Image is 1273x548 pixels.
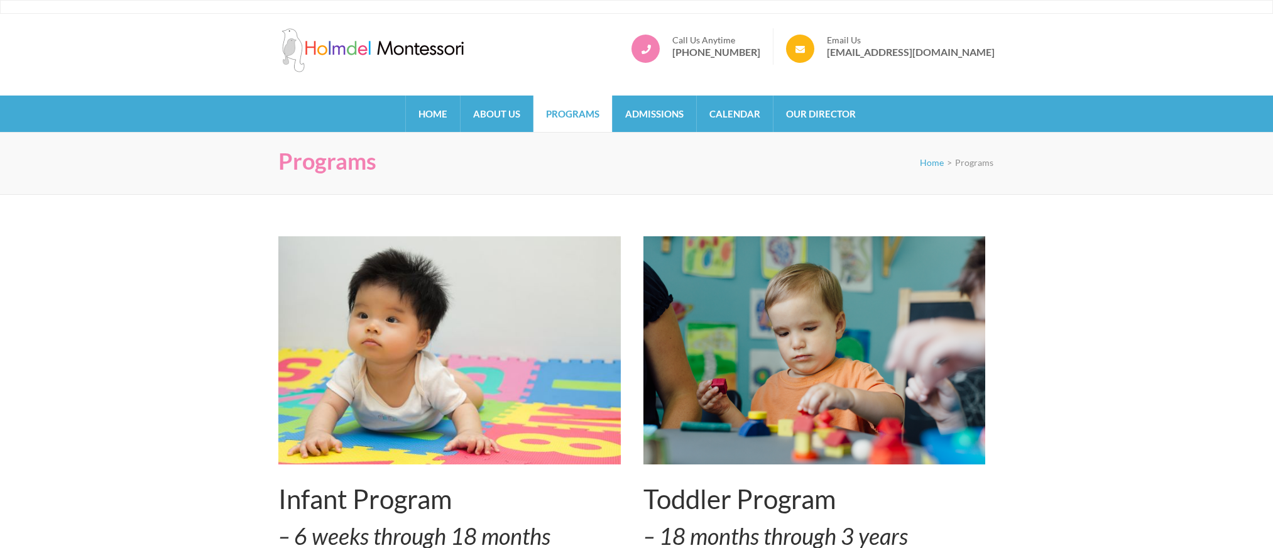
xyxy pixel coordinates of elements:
a: About Us [461,96,533,132]
h2: Toddler Program [643,483,986,515]
a: Our Director [773,96,868,132]
span: Email Us [827,35,995,46]
a: Calendar [697,96,773,132]
span: Call Us Anytime [672,35,760,46]
a: [EMAIL_ADDRESS][DOMAIN_NAME] [827,46,995,58]
a: Home [920,157,944,168]
img: Holmdel Montessori School [278,28,467,72]
h2: Infant Program [278,483,621,515]
a: Home [406,96,460,132]
h1: Programs [278,148,376,175]
a: Programs [533,96,612,132]
span: > [947,157,952,168]
a: Admissions [613,96,696,132]
a: [PHONE_NUMBER] [672,46,760,58]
